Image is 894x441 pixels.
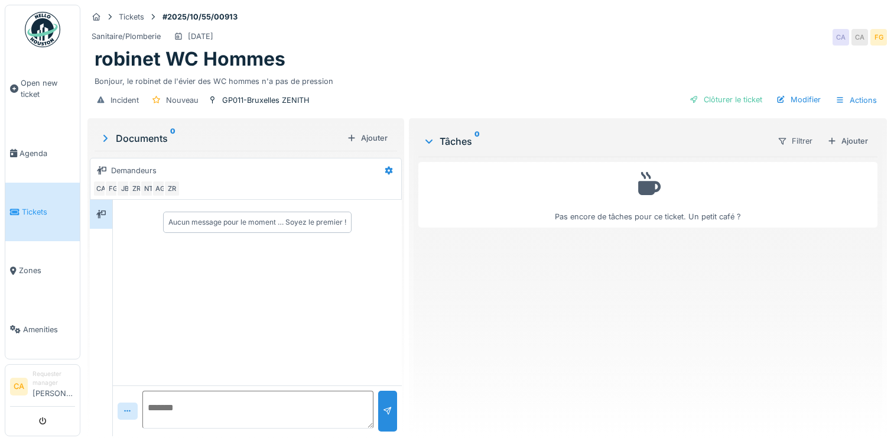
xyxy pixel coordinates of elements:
a: Zones [5,241,80,300]
div: Ajouter [823,133,873,149]
div: FG [105,180,121,197]
span: Open new ticket [21,77,75,100]
div: Tâches [423,134,768,148]
div: Modifier [772,92,825,108]
sup: 0 [474,134,480,148]
span: Zones [19,265,75,276]
div: Demandeurs [111,165,157,176]
span: Tickets [22,206,75,218]
div: CA [833,29,849,46]
li: [PERSON_NAME] [32,369,75,404]
h1: robinet WC Hommes [95,48,285,70]
div: Nouveau [166,95,199,106]
div: JB [116,180,133,197]
div: FG [870,29,887,46]
div: Requester manager [32,369,75,388]
div: Incident [110,95,139,106]
div: CA [93,180,109,197]
div: Ajouter [342,130,392,146]
sup: 0 [170,131,175,145]
img: Badge_color-CXgf-gQk.svg [25,12,60,47]
div: Pas encore de tâches pour ce ticket. Un petit café ? [426,167,870,222]
strong: #2025/10/55/00913 [158,11,242,22]
a: CA Requester manager[PERSON_NAME] [10,369,75,407]
div: AG [152,180,168,197]
div: ZR [164,180,180,197]
a: Amenities [5,300,80,359]
div: Actions [830,92,882,109]
span: Agenda [19,148,75,159]
div: Aucun message pour le moment … Soyez le premier ! [168,217,346,228]
div: [DATE] [188,31,213,42]
div: Filtrer [772,132,818,150]
a: Agenda [5,124,80,183]
div: Sanitaire/Plomberie [92,31,161,42]
div: NT [140,180,157,197]
a: Open new ticket [5,54,80,124]
div: Clôturer le ticket [685,92,767,108]
a: Tickets [5,183,80,241]
div: Bonjour, le robinet de l'évier des WC hommes n'a pas de pression [95,71,880,87]
div: Documents [99,131,342,145]
div: ZR [128,180,145,197]
li: CA [10,378,28,395]
div: CA [851,29,868,46]
span: Amenities [23,324,75,335]
div: GP011-Bruxelles ZENITH [222,95,310,106]
div: Tickets [119,11,144,22]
